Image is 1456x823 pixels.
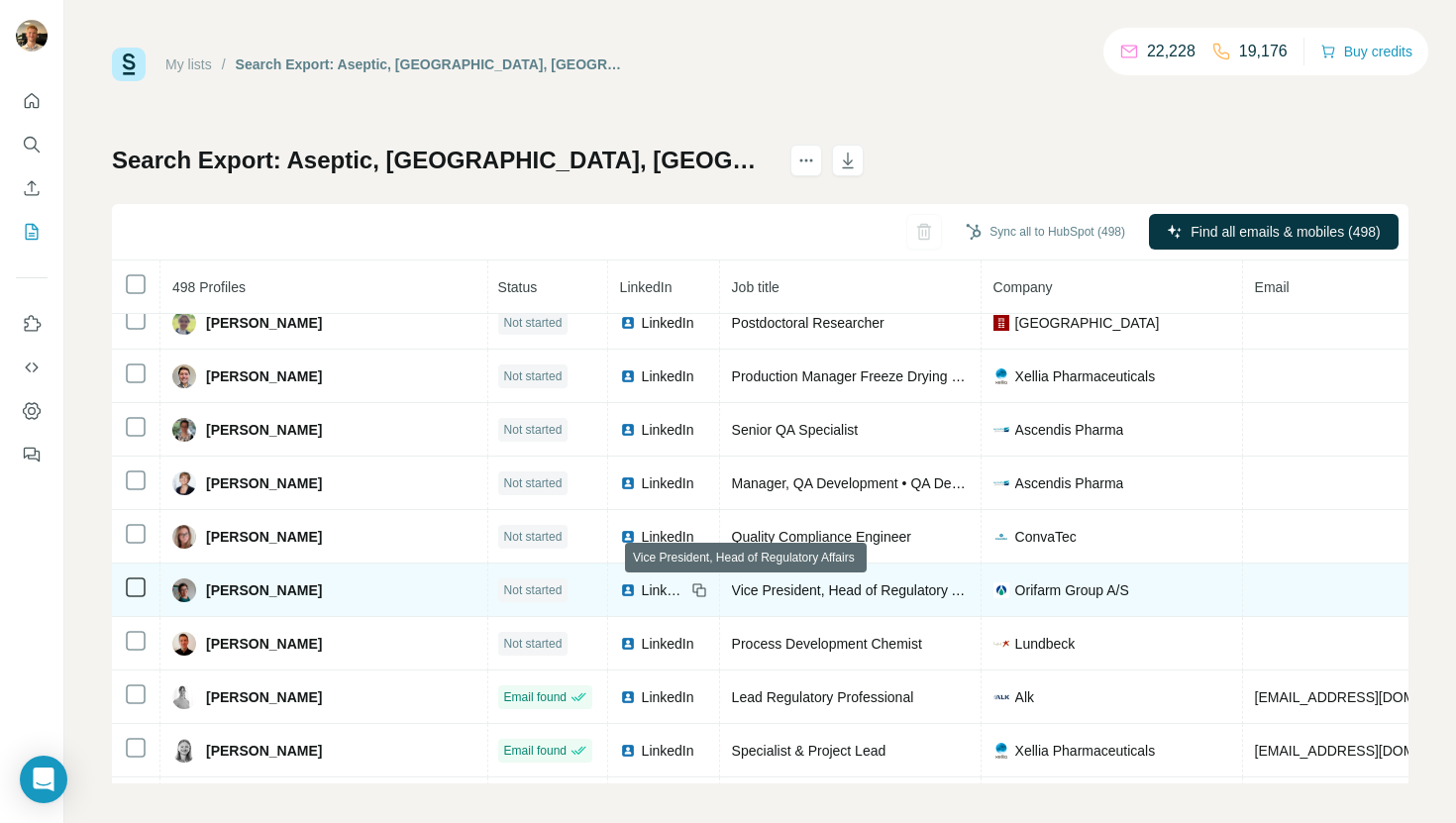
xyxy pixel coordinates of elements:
[620,279,673,295] span: LinkedIn
[642,366,694,386] span: LinkedIn
[1015,741,1156,761] span: Xellia Pharmaceuticals
[1015,420,1124,440] span: Ascendis Pharma
[206,313,322,333] span: [PERSON_NAME]
[993,475,1009,491] img: company-logo
[504,314,563,332] span: Not started
[206,687,322,707] span: [PERSON_NAME]
[1320,38,1412,65] button: Buy credits
[172,632,196,656] img: Avatar
[732,279,780,295] span: Job title
[642,634,694,654] span: LinkedIn
[504,742,567,760] span: Email found
[620,636,636,652] img: LinkedIn logo
[620,422,636,438] img: LinkedIn logo
[504,421,563,439] span: Not started
[993,636,1009,652] img: company-logo
[206,527,322,547] span: [PERSON_NAME]
[620,582,636,598] img: LinkedIn logo
[16,127,48,162] button: Search
[16,306,48,342] button: Use Surfe on LinkedIn
[1015,687,1034,707] span: Alk
[1015,473,1124,493] span: Ascendis Pharma
[1015,366,1156,386] span: Xellia Pharmaceuticals
[172,578,196,602] img: Avatar
[732,582,990,598] span: Vice President, Head of Regulatory Affairs
[236,54,629,74] div: Search Export: Aseptic, [GEOGRAPHIC_DATA], [GEOGRAPHIC_DATA], Pharmaceutical Manufacturing, Biote...
[620,475,636,491] img: LinkedIn logo
[620,529,636,545] img: LinkedIn logo
[172,685,196,709] img: Avatar
[1239,40,1288,63] p: 19,176
[16,20,48,51] img: Avatar
[206,580,322,600] span: [PERSON_NAME]
[504,688,567,706] span: Email found
[732,529,911,545] span: Quality Compliance Engineer
[504,581,563,599] span: Not started
[16,437,48,472] button: Feedback
[1015,313,1160,333] span: [GEOGRAPHIC_DATA]
[172,311,196,335] img: Avatar
[504,528,563,546] span: Not started
[790,145,822,176] button: actions
[1255,279,1290,295] span: Email
[206,473,322,493] span: [PERSON_NAME]
[642,741,694,761] span: LinkedIn
[222,54,226,74] li: /
[504,474,563,492] span: Not started
[642,473,694,493] span: LinkedIn
[732,315,884,331] span: Postdoctoral Researcher
[1015,527,1077,547] span: ConvaTec
[620,689,636,705] img: LinkedIn logo
[732,743,886,759] span: Specialist & Project Lead
[1149,214,1399,250] button: Find all emails & mobiles (498)
[206,634,322,654] span: [PERSON_NAME]
[16,350,48,385] button: Use Surfe API
[16,83,48,119] button: Quick start
[620,743,636,759] img: LinkedIn logo
[620,315,636,331] img: LinkedIn logo
[172,418,196,442] img: Avatar
[993,529,1009,545] img: company-logo
[732,368,978,384] span: Production Manager Freeze Drying Line
[206,420,322,440] span: [PERSON_NAME]
[993,368,1009,384] img: company-logo
[993,582,1009,598] img: company-logo
[642,420,694,440] span: LinkedIn
[112,48,146,81] img: Surfe Logo
[732,422,859,438] span: Senior QA Specialist
[620,368,636,384] img: LinkedIn logo
[732,636,922,652] span: Process Development Chemist
[172,471,196,495] img: Avatar
[993,422,1009,438] img: company-logo
[206,741,322,761] span: [PERSON_NAME]
[16,214,48,250] button: My lists
[952,217,1139,247] button: Sync all to HubSpot (498)
[172,525,196,549] img: Avatar
[498,279,538,295] span: Status
[732,689,914,705] span: Lead Regulatory Professional
[172,739,196,763] img: Avatar
[20,756,67,803] div: Open Intercom Messenger
[504,367,563,385] span: Not started
[16,170,48,206] button: Enrich CSV
[504,635,563,653] span: Not started
[112,145,773,176] h1: Search Export: Aseptic, [GEOGRAPHIC_DATA], [GEOGRAPHIC_DATA], Pharmaceutical Manufacturing, Biote...
[1015,580,1129,600] span: Orifarm Group A/S
[993,279,1053,295] span: Company
[642,313,694,333] span: LinkedIn
[206,366,322,386] span: [PERSON_NAME]
[16,393,48,429] button: Dashboard
[165,56,212,72] a: My lists
[993,743,1009,759] img: company-logo
[1191,222,1380,242] span: Find all emails & mobiles (498)
[1147,40,1196,63] p: 22,228
[1015,634,1076,654] span: Lundbeck
[993,315,1009,331] img: company-logo
[732,475,1016,491] span: Manager, QA Development • QA Development
[993,689,1009,705] img: company-logo
[172,364,196,388] img: Avatar
[642,580,685,600] span: LinkedIn
[172,279,246,295] span: 498 Profiles
[642,527,694,547] span: LinkedIn
[642,687,694,707] span: LinkedIn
